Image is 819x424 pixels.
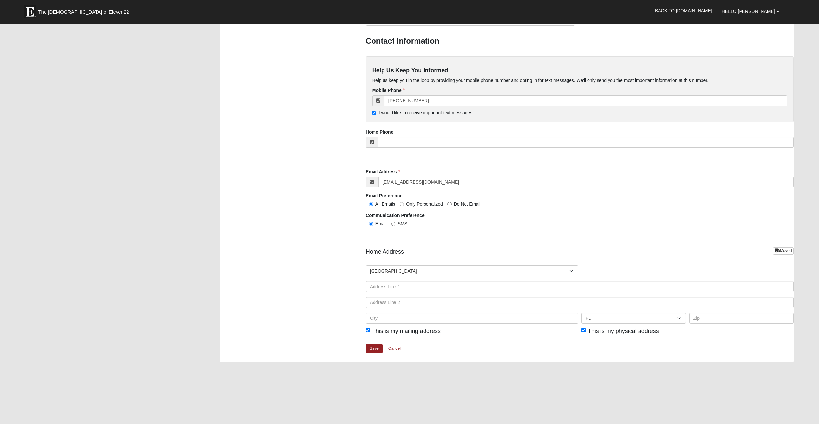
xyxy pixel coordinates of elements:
span: Hello [PERSON_NAME] [722,9,775,14]
input: Address Line 1 [366,281,794,292]
input: Email [369,222,373,226]
input: I would like to receive important text messages [372,111,376,115]
img: Eleven22 logo [24,5,36,18]
input: SMS [391,222,395,226]
input: Only Personalized [400,202,404,206]
input: City [366,313,578,324]
label: Mobile Phone [372,87,405,94]
a: Moved [773,247,794,254]
span: All Emails [375,201,395,207]
label: Communication Preference [366,212,425,218]
a: Hello [PERSON_NAME] [717,3,784,19]
span: SMS [398,221,407,226]
label: Email Preference [366,192,403,199]
span: [GEOGRAPHIC_DATA] [370,266,569,277]
span: Email [375,221,387,226]
label: Email Address [366,168,400,175]
p: Help us keep you in the loop by providing your mobile phone number and opting in for text message... [372,77,787,84]
span: Do Not Email [454,201,480,207]
input: Zip [689,313,794,324]
span: This is my physical address [588,328,659,334]
h3: Contact Information [366,36,794,46]
a: The [DEMOGRAPHIC_DATA] of Eleven22 [20,2,149,18]
label: Home Phone [366,129,394,135]
a: Cancel [384,344,405,354]
input: All Emails [369,202,373,206]
span: I would like to receive important text messages [379,110,472,115]
span: This is my mailing address [372,328,441,334]
span: The [DEMOGRAPHIC_DATA] of Eleven22 [38,9,129,15]
input: This is my physical address [581,328,586,332]
span: Only Personalized [406,201,443,207]
a: Save [366,344,383,353]
input: Do Not Email [447,202,452,206]
input: Address Line 2 [366,297,794,308]
h4: Help Us Keep You Informed [372,67,787,74]
input: This is my mailing address [366,328,370,332]
a: Back to [DOMAIN_NAME] [650,3,717,19]
span: Home Address [366,247,404,256]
